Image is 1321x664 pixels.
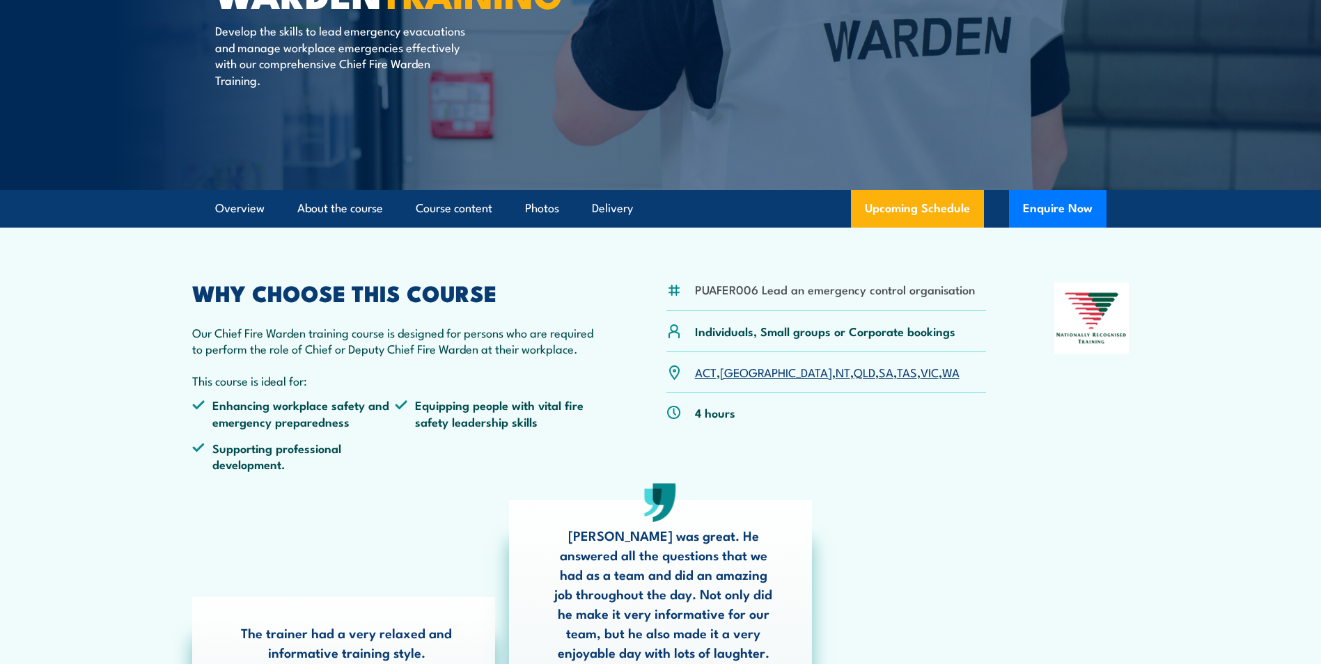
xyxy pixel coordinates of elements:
a: Course content [416,190,492,227]
a: TAS [897,363,917,380]
p: The trainer had a very relaxed and informative training style. [233,623,460,662]
p: This course is ideal for: [192,372,599,388]
a: VIC [921,363,939,380]
li: PUAFER006 Lead an emergency control organisation [695,281,975,297]
img: Nationally Recognised Training logo. [1054,283,1130,354]
p: Develop the skills to lead emergency evacuations and manage workplace emergencies effectively wit... [215,22,469,88]
a: SA [879,363,893,380]
h2: WHY CHOOSE THIS COURSE [192,283,599,302]
p: Our Chief Fire Warden training course is designed for persons who are required to perform the rol... [192,324,599,357]
a: NT [836,363,850,380]
a: Photos [525,190,559,227]
a: QLD [854,363,875,380]
li: Enhancing workplace safety and emergency preparedness [192,397,396,429]
p: 4 hours [695,404,735,420]
a: ACT [695,363,717,380]
p: [PERSON_NAME] was great. He answered all the questions that we had as a team and did an amazing j... [550,525,777,662]
a: About the course [297,190,383,227]
a: WA [942,363,960,380]
a: Delivery [592,190,633,227]
a: Upcoming Schedule [851,190,984,228]
p: Individuals, Small groups or Corporate bookings [695,323,955,339]
p: , , , , , , , [695,364,960,380]
li: Supporting professional development. [192,440,396,473]
a: [GEOGRAPHIC_DATA] [720,363,832,380]
a: Overview [215,190,265,227]
li: Equipping people with vital fire safety leadership skills [395,397,598,429]
button: Enquire Now [1009,190,1107,228]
